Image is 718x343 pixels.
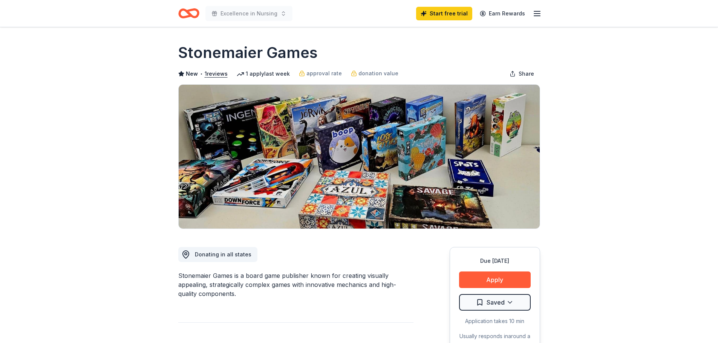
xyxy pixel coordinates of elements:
[504,66,540,81] button: Share
[416,7,472,20] a: Start free trial
[459,317,531,326] div: Application takes 10 min
[299,69,342,78] a: approval rate
[306,69,342,78] span: approval rate
[475,7,530,20] a: Earn Rewards
[179,85,540,229] img: Image for Stonemaier Games
[237,69,290,78] div: 1 apply last week
[178,5,199,22] a: Home
[459,271,531,288] button: Apply
[200,71,202,77] span: •
[178,42,318,63] h1: Stonemaier Games
[358,69,398,78] span: donation value
[205,69,228,78] button: 1reviews
[351,69,398,78] a: donation value
[186,69,198,78] span: New
[459,256,531,265] div: Due [DATE]
[178,271,413,298] div: Stonemaier Games is a board game publisher known for creating visually appealing, strategically c...
[205,6,292,21] button: Excellence in Nursing
[220,9,277,18] span: Excellence in Nursing
[459,294,531,311] button: Saved
[519,69,534,78] span: Share
[195,251,251,258] span: Donating in all states
[487,297,505,307] span: Saved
